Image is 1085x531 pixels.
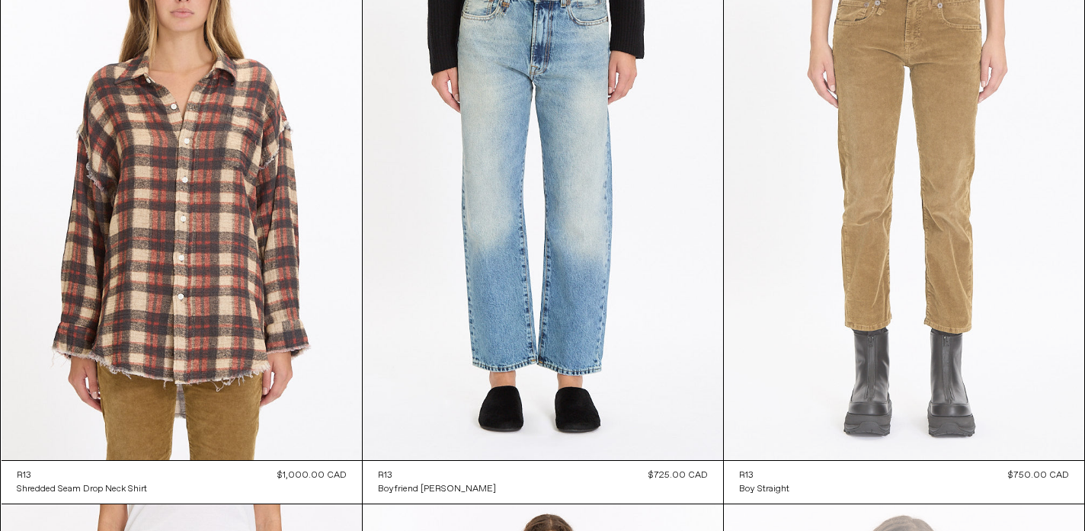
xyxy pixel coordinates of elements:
div: R13 [17,469,31,482]
div: Shredded Seam Drop Neck Shirt [17,483,147,496]
div: $750.00 CAD [1008,469,1069,482]
a: Boyfriend [PERSON_NAME] [378,482,496,496]
a: R13 [378,469,496,482]
a: Shredded Seam Drop Neck Shirt [17,482,147,496]
div: Boy Straight [739,483,789,496]
a: Boy Straight [739,482,789,496]
div: $725.00 CAD [648,469,708,482]
div: R13 [378,469,392,482]
div: $1,000.00 CAD [277,469,347,482]
div: Boyfriend [PERSON_NAME] [378,483,496,496]
div: R13 [739,469,754,482]
a: R13 [17,469,147,482]
a: R13 [739,469,789,482]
